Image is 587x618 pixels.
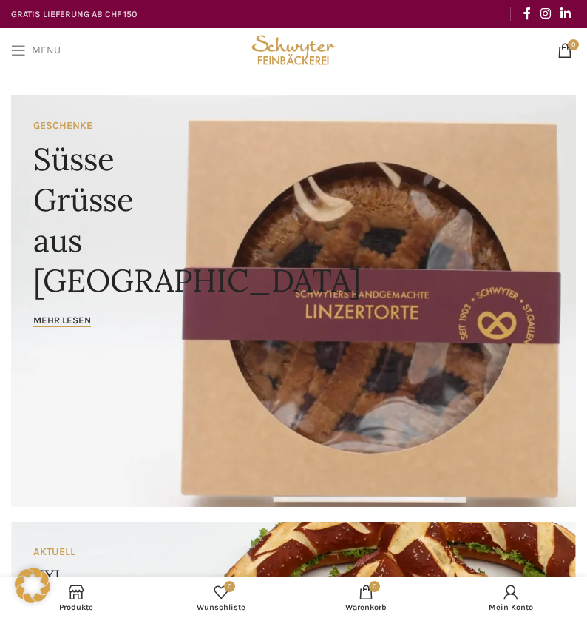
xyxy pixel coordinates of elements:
[248,43,339,56] a: Site logo
[556,2,576,25] a: Linkedin social link
[11,602,141,612] span: Produkte
[149,581,293,614] a: 0 Wunschliste
[550,36,580,65] a: 0
[224,581,235,592] span: 0
[535,2,555,25] a: Instagram social link
[301,602,431,612] span: Warenkorb
[4,36,68,65] a: Open mobile menu
[156,602,286,612] span: Wunschliste
[293,581,438,614] a: 0 Warenkorb
[438,581,583,614] a: Mein Konto
[518,2,535,25] a: Facebook social link
[11,9,137,19] strong: GRATIS LIEFERUNG AB CHF 150
[32,45,61,56] span: Menu
[568,39,579,50] span: 0
[293,581,438,614] div: My cart
[248,28,339,73] img: Bäckerei Schwyter
[4,581,149,614] a: Produkte
[369,581,380,592] span: 0
[149,581,293,614] div: Meine Wunschliste
[446,602,576,612] span: Mein Konto
[11,95,576,507] a: Banner link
